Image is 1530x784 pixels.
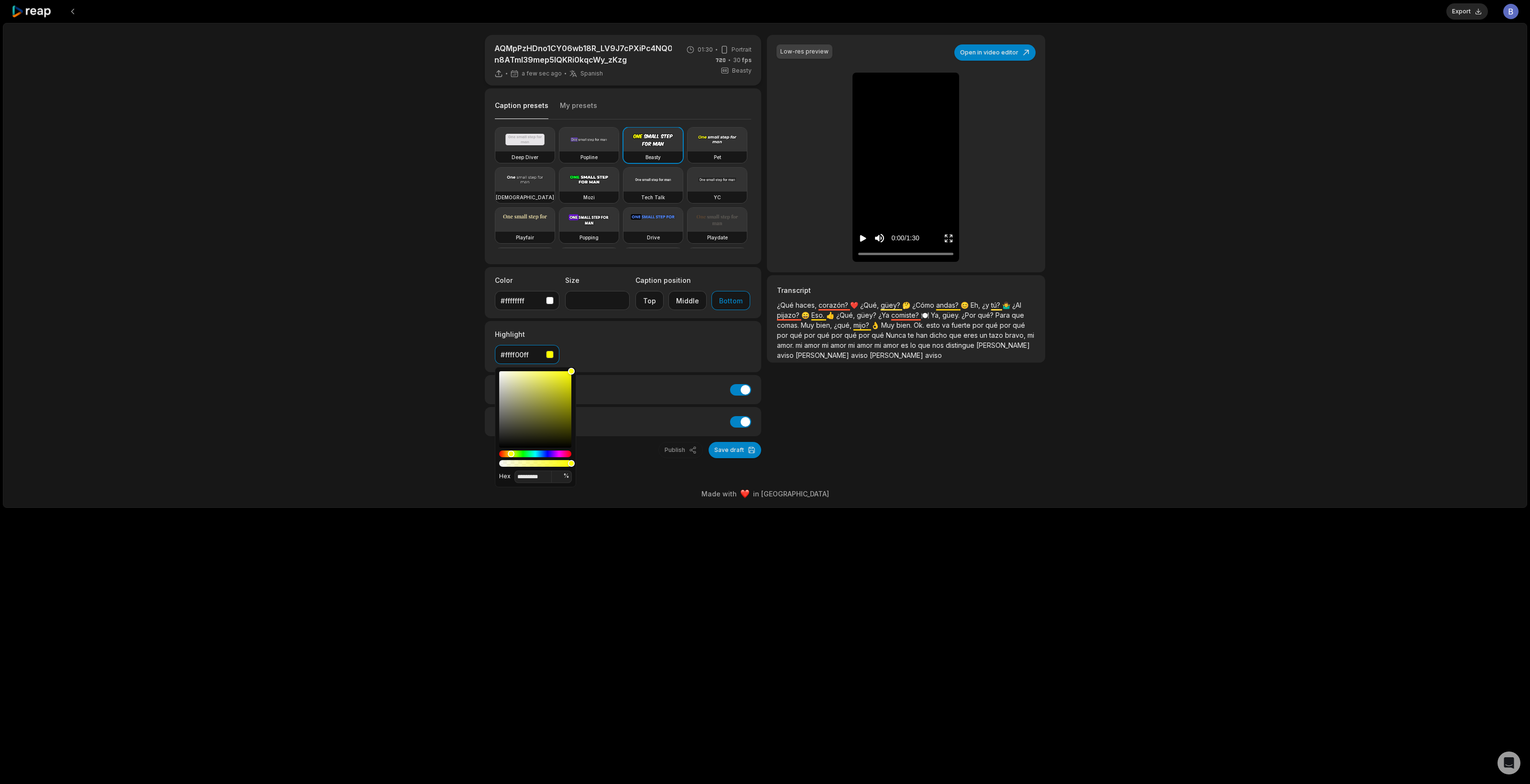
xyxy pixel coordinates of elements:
button: Publish [658,442,703,458]
span: por [1000,321,1013,329]
div: Open Intercom Messenger [1497,752,1520,774]
span: mi [1027,331,1034,339]
button: Open in video editor [954,44,1036,61]
span: Para [995,311,1012,319]
span: nos [932,341,946,349]
div: #ffffffff [501,296,542,306]
span: qué [872,331,886,339]
span: ¿qué, [834,321,853,329]
button: Mute sound [874,232,885,244]
span: lo [910,341,918,349]
span: Ya, [931,311,942,319]
span: por [973,321,985,329]
div: Alpha [499,460,571,467]
span: distingue [946,341,976,349]
span: Hex [499,473,511,480]
div: 0:00 / 1:30 [891,233,919,243]
h3: Beasty [645,153,661,161]
button: #ffff00ff [495,345,559,364]
span: bien. [896,321,914,329]
span: mi [796,341,804,349]
span: mi [848,341,857,349]
h3: Drive [647,234,660,241]
span: % [564,472,569,480]
span: amor [883,341,901,349]
div: Color [499,371,571,448]
p: ❤️ 🤔 😊 🤷‍♂️ 😄 👍 🍽️ 👌 [777,300,1035,360]
span: haces, [796,301,819,309]
span: Portrait [732,45,752,54]
span: güey? [881,301,902,309]
span: 01:30 [698,45,713,54]
span: [PERSON_NAME] [870,351,925,359]
span: Eso. [811,311,826,319]
span: güey? [857,311,878,319]
button: Caption presets [495,101,548,119]
button: #ffffffff [495,291,559,310]
span: Nunca [886,331,908,339]
span: tazo [989,331,1005,339]
h3: Mozi [583,193,595,201]
span: Eh, [971,301,982,309]
span: por [831,331,844,339]
h3: Tech Talk [641,193,665,201]
span: bien, [816,321,834,329]
div: Hue [499,451,571,457]
span: que [918,341,932,349]
span: Beasty [732,66,752,75]
span: bravo, [1005,331,1027,339]
h3: Popline [580,153,598,161]
span: amor [857,341,874,349]
span: qué [844,331,859,339]
span: [PERSON_NAME] [796,351,851,359]
span: ¿Al [1012,301,1021,309]
span: que [1012,311,1024,319]
span: fuerte [951,321,973,329]
span: ¿Cómo [912,301,936,309]
span: pijazo? [777,311,801,319]
label: Color [495,275,559,285]
span: ¿Qué, [860,301,881,309]
span: 30 [733,56,752,64]
span: es [901,341,910,349]
button: Top [635,291,664,310]
span: corazón? [819,301,850,309]
p: AQMpPzHDno1CY06wb18R_LV9J7cPXiPc4NQ0C4zPvbQRG6l9sep_8bgQk_1repMeiEYarXlKgM_y_SzVy-n8ATmI39mep5IQK... [494,43,672,65]
h3: Pet [714,153,721,161]
span: va [942,321,951,329]
span: andas? [936,301,961,309]
span: amor. [777,341,796,349]
span: ¿Qué [777,301,796,309]
span: a few sec ago [522,70,562,77]
span: qué [817,331,831,339]
span: un [980,331,989,339]
button: Export [1446,3,1488,20]
span: ¿y [982,301,991,309]
span: ¿Por [962,311,978,319]
span: eres [963,331,980,339]
span: comiste? [891,311,921,319]
span: aviso [925,351,942,359]
span: ¿Ya [878,311,891,319]
label: Size [565,275,630,285]
span: aviso [777,351,796,359]
span: te [908,331,916,339]
label: Highlight [495,329,559,339]
span: Muy [881,321,896,329]
div: Low-res preview [780,47,829,56]
span: qué [985,321,1000,329]
span: amor [804,341,822,349]
button: My presets [560,101,597,119]
h3: Playdate [707,234,728,241]
div: #ffff00ff [501,350,542,360]
h3: YC [714,193,721,201]
span: tú? [991,301,1002,309]
span: ¿Qué, [836,311,857,319]
h3: Transcript [777,285,1035,295]
button: Enter Fullscreen [944,229,953,247]
h3: Deep Diver [512,153,538,161]
span: mijo? [853,321,871,329]
span: güey. [942,311,962,319]
span: comas. [777,321,801,329]
h3: Playfair [516,234,534,241]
